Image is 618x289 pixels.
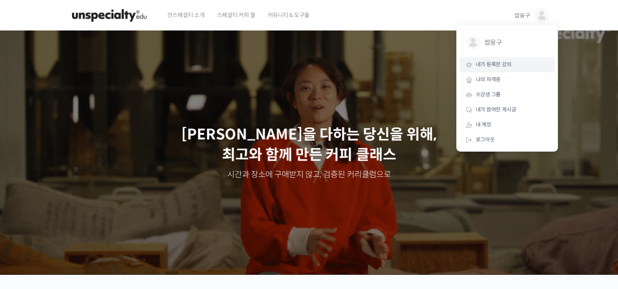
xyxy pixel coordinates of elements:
[8,169,610,180] p: 시간과 장소에 구애받지 않고, 검증된 커리큘럼으로
[484,35,544,50] span: 쌉융구
[460,102,555,117] a: 내가 참여한 게시글
[460,133,555,148] a: 로그아웃
[460,29,555,57] a: 쌉융구
[460,117,555,133] a: 내 계정
[476,136,495,143] span: 로그아웃
[460,72,555,87] a: 나의 자격증
[476,91,501,98] span: 수강생 그룹
[476,61,512,68] span: 내가 등록한 강의
[54,222,105,242] a: 대화
[26,234,30,240] span: 홈
[514,12,530,19] span: 쌉융구
[460,57,555,72] a: 내가 등록한 강의
[105,222,156,242] a: 설정
[460,87,555,102] a: 수강생 그룹
[8,124,610,165] p: [PERSON_NAME]을 다하는 당신을 위해, 최고와 함께 만든 커피 클래스
[476,76,501,83] span: 나의 자격증
[476,106,516,113] span: 내가 참여한 게시글
[126,234,135,240] span: 설정
[476,121,491,128] span: 내 계정
[2,222,54,242] a: 홈
[74,234,84,241] span: 대화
